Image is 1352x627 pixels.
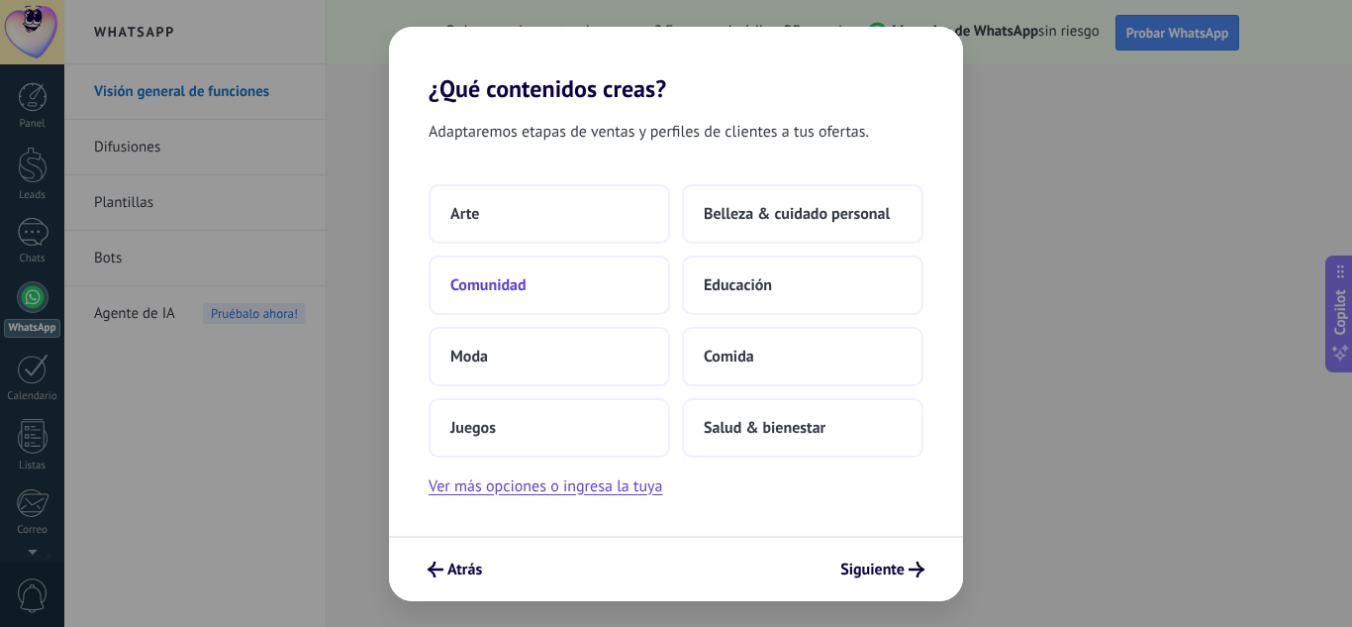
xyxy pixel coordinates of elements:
button: Comunidad [429,256,670,315]
button: Arte [429,184,670,244]
button: Educación [682,256,923,315]
span: Salud & bienestar [704,418,825,438]
span: Comunidad [450,275,527,295]
button: Salud & bienestar [682,398,923,458]
span: Juegos [450,418,496,438]
button: Siguiente [831,553,933,586]
span: Moda [450,347,488,366]
span: Educación [704,275,772,295]
button: Moda [429,327,670,386]
span: Atrás [447,563,482,576]
span: Adaptaremos etapas de ventas y perfiles de clientes a tus ofertas. [429,119,869,145]
span: Arte [450,204,479,224]
button: Belleza & cuidado personal [682,184,923,244]
button: Comida [682,327,923,386]
button: Ver más opciones o ingresa la tuya [429,473,662,499]
span: Comida [704,347,754,366]
h2: ¿Qué contenidos creas? [389,27,963,103]
span: Belleza & cuidado personal [704,204,890,224]
button: Atrás [419,553,491,586]
span: Siguiente [840,563,905,576]
button: Juegos [429,398,670,458]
